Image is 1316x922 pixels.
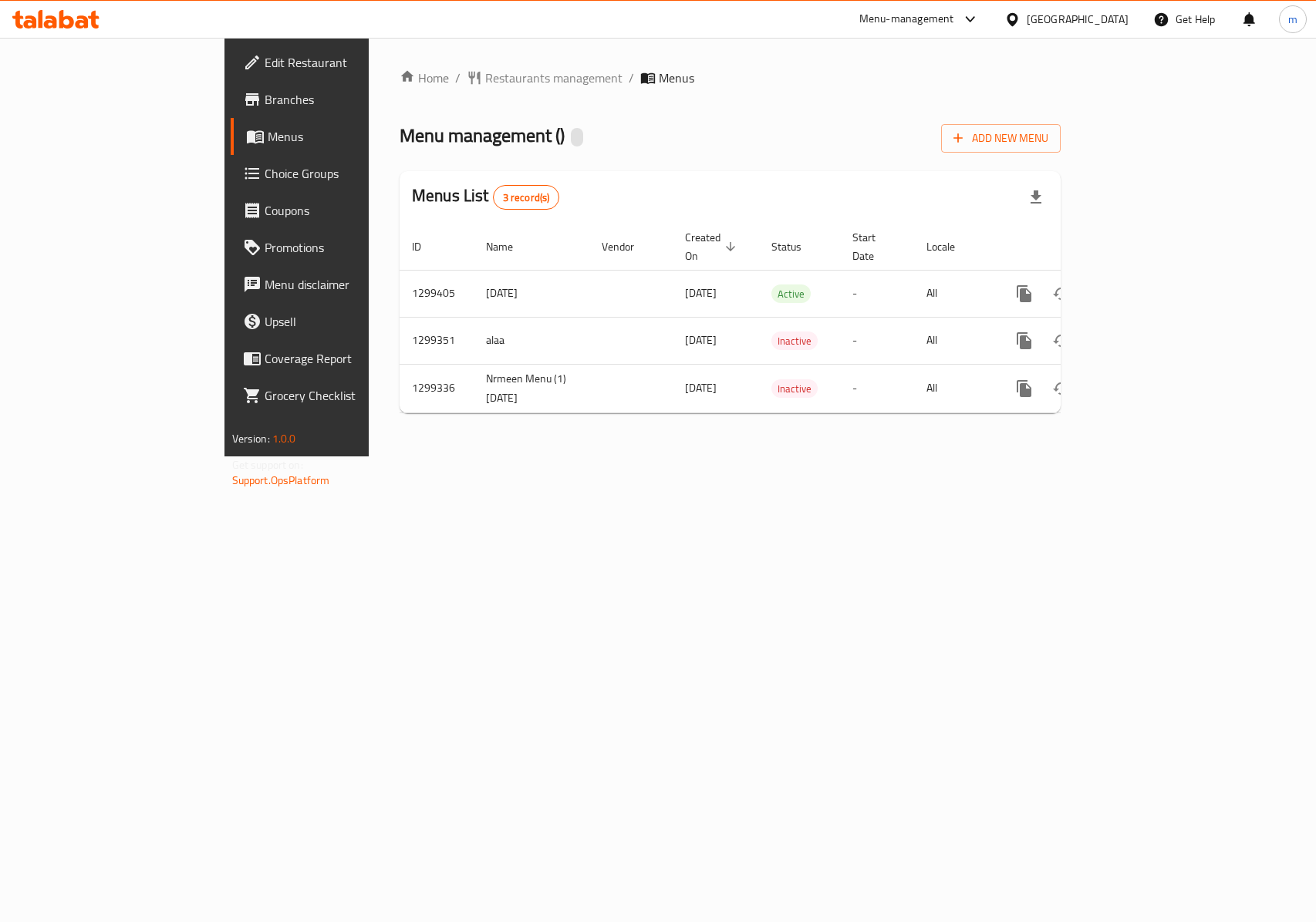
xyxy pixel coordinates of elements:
[685,283,717,303] span: [DATE]
[1006,275,1043,312] button: more
[771,380,818,398] span: Inactive
[231,155,444,192] a: Choice Groups
[941,124,1061,153] button: Add New Menu
[486,237,533,256] span: Name
[474,364,589,412] td: Nrmeen Menu (1) [DATE]
[268,127,432,146] span: Menus
[412,184,559,210] h2: Menus List
[1017,179,1054,216] div: Export file
[400,118,565,153] span: Menu management ( )
[232,429,270,449] span: Version:
[265,53,432,72] span: Edit Restaurant
[232,455,303,475] span: Get support on:
[685,330,717,350] span: [DATE]
[265,238,432,257] span: Promotions
[265,386,432,405] span: Grocery Checklist
[412,237,441,256] span: ID
[914,364,994,412] td: All
[400,69,1061,87] nav: breadcrumb
[994,224,1166,271] th: Actions
[485,69,623,87] span: Restaurants management
[272,429,296,449] span: 1.0.0
[859,10,954,29] div: Menu-management
[231,229,444,266] a: Promotions
[494,190,559,205] span: 3 record(s)
[1043,370,1080,407] button: Change Status
[926,237,975,256] span: Locale
[1006,370,1043,407] button: more
[685,378,717,398] span: [DATE]
[400,224,1166,413] table: enhanced table
[953,129,1048,148] span: Add New Menu
[685,228,741,265] span: Created On
[474,317,589,364] td: alaa
[771,285,811,303] span: Active
[914,270,994,317] td: All
[840,317,914,364] td: -
[1027,11,1129,28] div: [GEOGRAPHIC_DATA]
[659,69,694,87] span: Menus
[265,312,432,331] span: Upsell
[232,470,330,490] a: Support.OpsPlatform
[265,201,432,220] span: Coupons
[771,332,818,350] span: Inactive
[840,270,914,317] td: -
[265,90,432,109] span: Branches
[629,69,634,87] li: /
[231,340,444,377] a: Coverage Report
[771,331,818,350] div: Inactive
[914,317,994,364] td: All
[474,270,589,317] td: [DATE]
[1043,322,1080,359] button: Change Status
[771,237,822,256] span: Status
[231,303,444,340] a: Upsell
[231,192,444,229] a: Coupons
[265,349,432,368] span: Coverage Report
[1288,11,1297,28] span: m
[265,164,432,183] span: Choice Groups
[771,284,811,303] div: Active
[455,69,461,87] li: /
[467,69,623,87] a: Restaurants management
[231,44,444,81] a: Edit Restaurant
[231,81,444,118] a: Branches
[231,377,444,414] a: Grocery Checklist
[602,237,654,256] span: Vendor
[231,266,444,303] a: Menu disclaimer
[231,118,444,155] a: Menus
[1006,322,1043,359] button: more
[1043,275,1080,312] button: Change Status
[493,185,560,210] div: Total records count
[840,364,914,412] td: -
[265,275,432,294] span: Menu disclaimer
[852,228,896,265] span: Start Date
